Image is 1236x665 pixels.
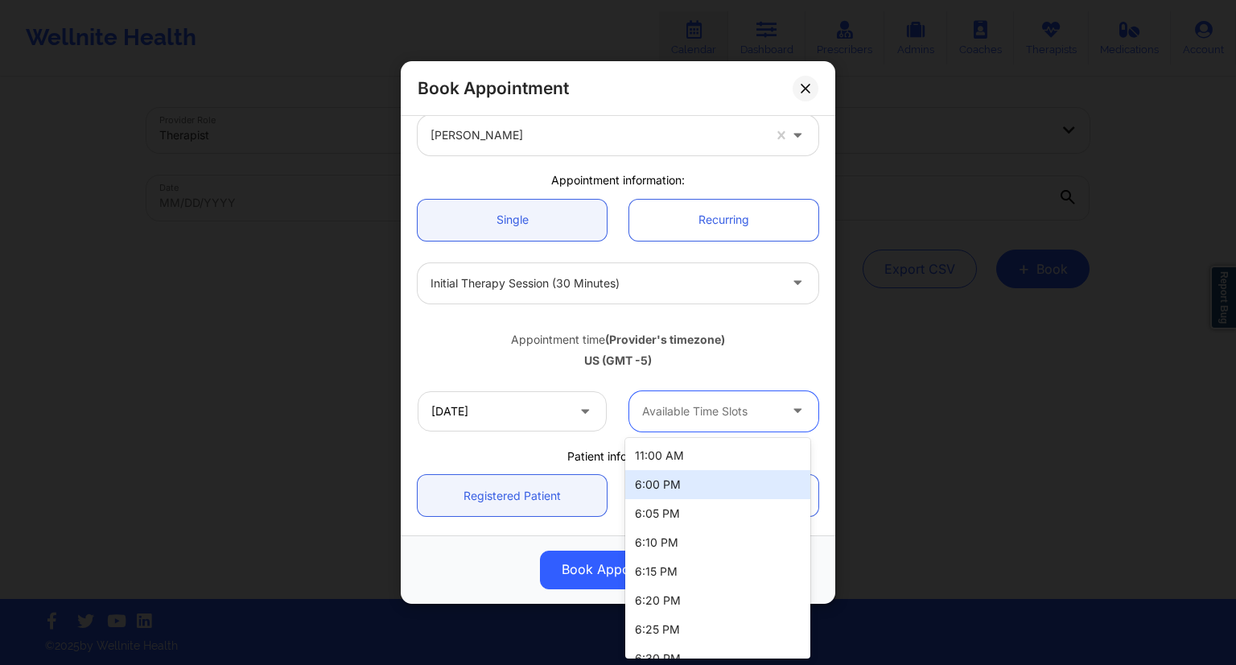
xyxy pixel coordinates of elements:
[629,200,818,241] a: Recurring
[431,263,778,304] div: Initial Therapy Session (30 minutes)
[431,115,762,155] div: [PERSON_NAME]
[406,172,830,188] div: Appointment information:
[625,557,810,586] div: 6:15 PM
[418,353,818,369] div: US (GMT -5)
[625,441,810,470] div: 11:00 AM
[418,200,607,241] a: Single
[625,586,810,615] div: 6:20 PM
[625,499,810,528] div: 6:05 PM
[418,391,607,432] input: MM/DD/YYYY
[625,528,810,557] div: 6:10 PM
[625,615,810,644] div: 6:25 PM
[540,551,696,589] button: Book Appointment
[418,475,607,516] a: Registered Patient
[418,77,569,99] h2: Book Appointment
[406,448,830,465] div: Patient information:
[625,470,810,499] div: 6:00 PM
[605,332,725,346] b: (Provider's timezone)
[418,332,818,348] div: Appointment time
